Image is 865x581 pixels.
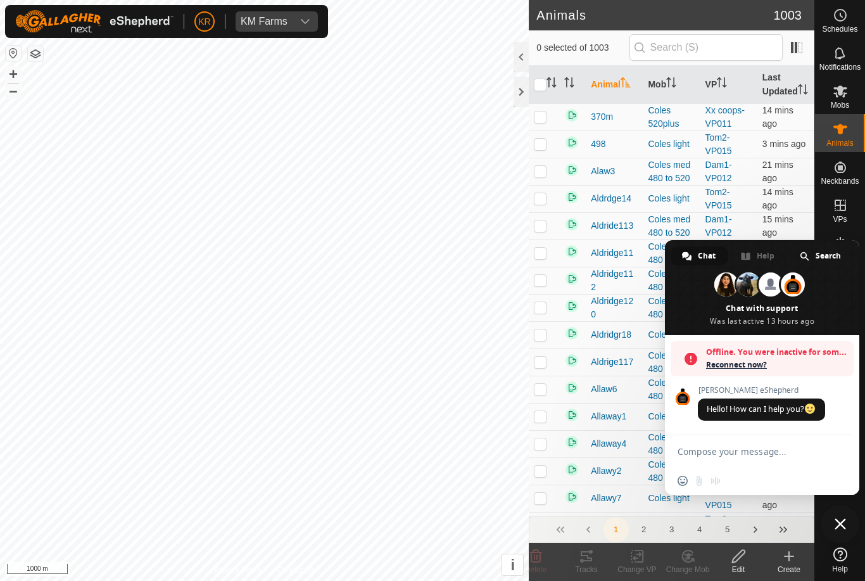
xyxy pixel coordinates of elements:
[564,435,579,450] img: returning on
[715,517,740,542] button: 5
[698,386,825,395] span: [PERSON_NAME] eShepherd
[564,516,579,532] img: returning on
[564,407,579,423] img: returning on
[564,326,579,341] img: returning on
[564,489,579,504] img: returning on
[662,564,713,575] div: Change Mob
[648,431,695,457] div: Coles med 480 to 520
[648,213,695,239] div: Coles med 480 to 520
[591,383,617,396] span: Allaw6
[831,101,849,109] span: Mobs
[717,79,727,89] p-sorticon: Activate to sort
[564,298,579,314] img: returning on
[564,380,579,395] img: returning on
[705,105,745,129] a: Xx coops-VP011
[648,295,695,321] div: Coles med 480 to 520
[241,16,287,27] div: KM Farms
[502,554,523,575] button: i
[591,328,631,342] span: Aldridgr18
[591,165,615,178] span: Alaw3
[15,10,174,33] img: Gallagher Logo
[705,160,732,183] a: Dam1-VP012
[586,66,643,104] th: Animal
[198,15,210,29] span: KR
[822,25,857,33] span: Schedules
[591,246,633,260] span: Aldridge11
[671,246,728,265] div: Chat
[706,359,847,371] span: Reconnect now?
[706,346,847,359] span: Offline. You were inactive for some time.
[612,564,662,575] div: Change VP
[591,137,605,151] span: 498
[591,464,621,478] span: Allawy2
[705,487,732,510] a: Tom2-VP015
[564,353,579,368] img: returning on
[648,137,695,151] div: Coles light
[705,187,732,210] a: Tom2-VP015
[648,376,695,403] div: Coles med 480 to 520
[648,267,695,294] div: Coles med 480 to 520
[648,410,695,423] div: Coles light
[648,104,695,131] div: Coles 520plus
[564,189,579,205] img: returning on
[771,517,796,542] button: Last Page
[821,505,859,543] div: Close chat
[762,160,793,183] span: 6 Oct 2025 at 8:26 am
[546,79,557,89] p-sorticon: Activate to sort
[826,139,854,147] span: Animals
[564,135,579,150] img: returning on
[564,79,574,89] p-sorticon: Activate to sort
[700,66,757,104] th: VP
[648,328,695,342] div: Coles light
[564,217,579,232] img: returning on
[621,79,631,89] p-sorticon: Activate to sort
[762,214,793,238] span: 6 Oct 2025 at 8:32 am
[28,46,43,61] button: Map Layers
[757,66,814,104] th: Last Updated
[564,108,579,123] img: returning on
[277,565,314,576] a: Contact Us
[687,517,712,542] button: 4
[821,177,859,185] span: Neckbands
[743,517,768,542] button: Next Page
[6,67,21,82] button: +
[678,476,688,486] span: Insert an emoji
[603,517,629,542] button: 1
[798,86,808,96] p-sorticon: Activate to sort
[6,83,21,98] button: –
[510,556,515,573] span: i
[648,458,695,485] div: Coles med 480 to 520
[659,517,685,542] button: 3
[564,244,579,259] img: returning on
[591,110,613,124] span: 370m
[833,215,847,223] span: VPs
[215,565,262,576] a: Privacy Policy
[707,404,816,414] span: Hello! How can I help you?
[561,564,612,575] div: Tracks
[762,187,793,210] span: 6 Oct 2025 at 8:33 am
[762,139,805,149] span: 6 Oct 2025 at 8:44 am
[788,246,854,265] div: Search
[819,63,861,71] span: Notifications
[666,79,676,89] p-sorticon: Activate to sort
[648,158,695,185] div: Coles med 480 to 520
[591,410,626,423] span: Allaway1
[6,46,21,61] button: Reset Map
[705,214,732,238] a: Dam1-VP012
[591,492,621,505] span: Allawy7
[648,192,695,205] div: Coles light
[591,295,638,321] span: Aldridge120
[815,542,865,578] a: Help
[643,66,700,104] th: Mob
[713,564,764,575] div: Edit
[648,240,695,267] div: Coles med 480 to 520
[564,462,579,477] img: returning on
[698,246,716,265] span: Chat
[236,11,293,32] span: KM Farms
[762,487,793,510] span: 6 Oct 2025 at 8:33 am
[705,514,732,537] a: Tom2-VP015
[762,105,793,129] span: 6 Oct 2025 at 8:33 am
[293,11,318,32] div: dropdown trigger
[678,446,819,457] textarea: Compose your message...
[764,564,814,575] div: Create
